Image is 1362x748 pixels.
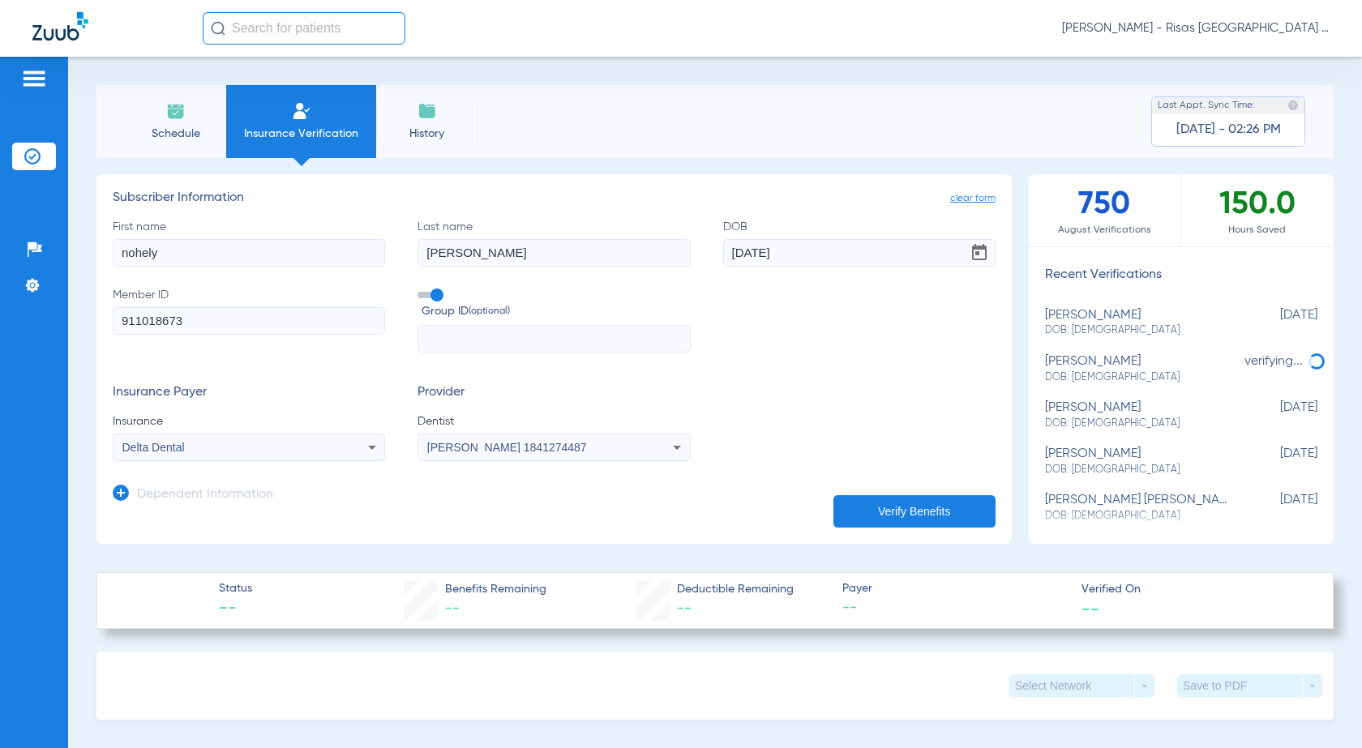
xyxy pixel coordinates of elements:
span: Hours Saved [1181,222,1334,238]
span: Deductible Remaining [677,581,794,598]
span: -- [842,598,1068,618]
h3: Recent Verifications [1029,267,1334,284]
iframe: Chat Widget [1281,670,1362,748]
button: Open calendar [963,237,996,269]
span: [DATE] [1236,308,1317,338]
span: Schedule [137,126,214,142]
img: Search Icon [211,21,225,36]
img: hamburger-icon [21,69,47,88]
span: Insurance Verification [238,126,364,142]
span: Group ID [422,303,690,320]
span: [PERSON_NAME] - Risas [GEOGRAPHIC_DATA] General [1062,20,1330,36]
input: First name [113,239,385,267]
span: DOB: [DEMOGRAPHIC_DATA] [1045,323,1236,338]
img: Manual Insurance Verification [292,101,311,121]
div: 750 [1029,174,1181,246]
span: August Verifications [1029,222,1180,238]
span: Payer [842,580,1068,597]
span: [DATE] [1236,400,1317,430]
span: History [388,126,465,142]
input: Last name [418,239,690,267]
span: Verified On [1081,581,1307,598]
div: [PERSON_NAME] [1045,400,1236,430]
img: Schedule [166,101,186,121]
span: [DATE] [1236,493,1317,523]
div: [PERSON_NAME] [1045,308,1236,338]
label: First name [113,219,385,267]
img: last sync help info [1287,100,1299,111]
label: Last name [418,219,690,267]
input: DOBOpen calendar [723,239,996,267]
h3: Provider [418,385,690,401]
span: -- [445,601,460,616]
span: Insurance [113,413,385,430]
span: -- [1081,600,1099,617]
button: Verify Benefits [833,495,996,528]
img: History [418,101,437,121]
input: Member ID [113,307,385,335]
div: [PERSON_NAME] [1045,354,1236,384]
span: Delta Dental [122,441,185,454]
img: Zuub Logo [32,12,88,41]
small: (optional) [469,303,510,320]
span: verifying... [1244,355,1303,368]
label: DOB [723,219,996,267]
span: [DATE] [1236,447,1317,477]
div: [PERSON_NAME] [PERSON_NAME] [1045,493,1236,523]
h3: Insurance Payer [113,385,385,401]
span: [PERSON_NAME] 1841274487 [427,441,587,454]
span: Dentist [418,413,690,430]
input: Search for patients [203,12,405,45]
label: Member ID [113,287,385,353]
span: -- [219,598,252,621]
span: Last Appt. Sync Time: [1158,97,1255,113]
span: Benefits Remaining [445,581,546,598]
span: DOB: [DEMOGRAPHIC_DATA] [1045,370,1236,385]
div: [PERSON_NAME] [1045,447,1236,477]
h3: Dependent Information [137,487,273,503]
span: DOB: [DEMOGRAPHIC_DATA] [1045,509,1236,524]
span: Status [219,580,252,597]
span: clear form [950,190,996,207]
span: DOB: [DEMOGRAPHIC_DATA] [1045,463,1236,477]
div: 150.0 [1181,174,1334,246]
h3: Subscriber Information [113,190,996,207]
span: -- [677,601,692,616]
span: DOB: [DEMOGRAPHIC_DATA] [1045,417,1236,431]
span: [DATE] - 02:26 PM [1176,122,1281,138]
